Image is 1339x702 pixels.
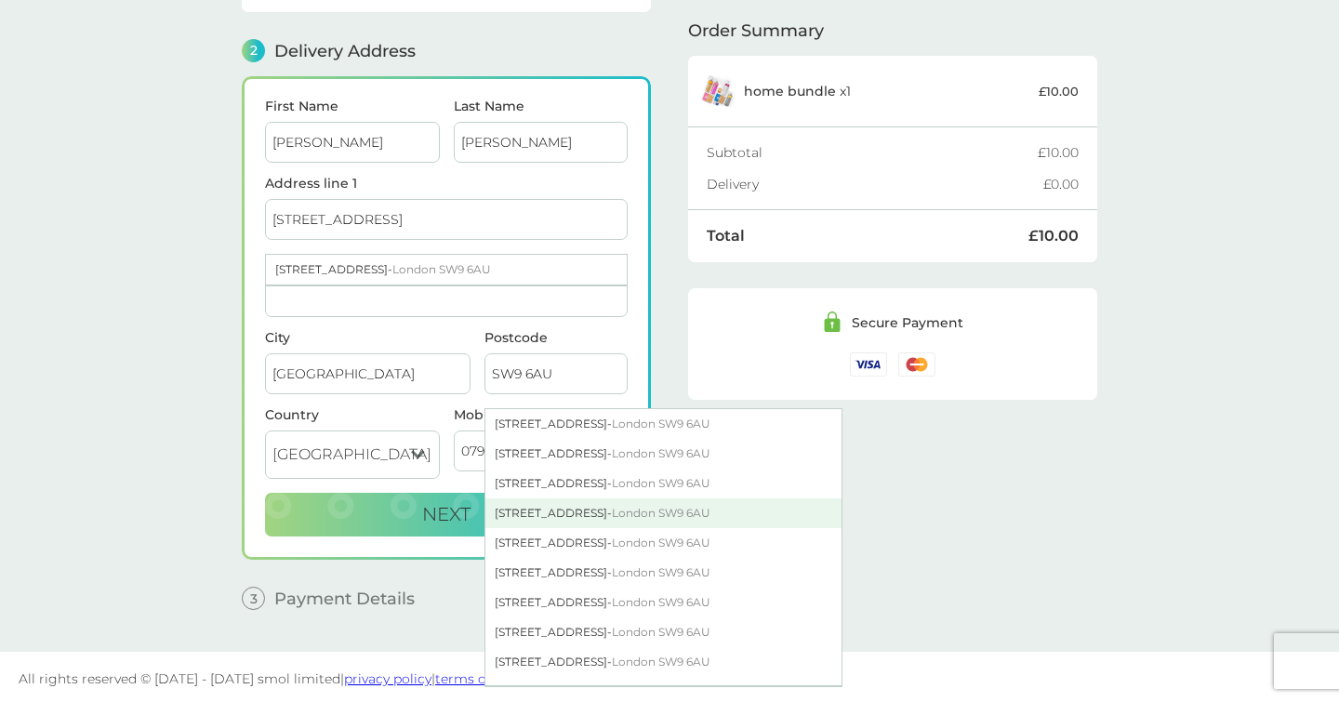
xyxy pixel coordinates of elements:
span: Delivery Address [274,43,416,60]
label: Mobile Number [454,408,629,421]
div: Total [707,229,1028,244]
span: home bundle [744,83,836,99]
div: Delivery [707,178,1043,191]
span: Order Summary [688,22,824,39]
span: London SW9 6AU [612,417,710,430]
p: x 1 [744,84,851,99]
span: London SW9 6AU [612,565,710,579]
div: Subtotal [707,146,1038,159]
div: £10.00 [1038,146,1079,159]
div: Country [265,408,440,421]
span: Payment Details [274,590,415,607]
button: Next [265,493,628,537]
div: £10.00 [1028,229,1079,244]
img: /assets/icons/cards/visa.svg [850,352,887,376]
label: Postcode [484,331,628,344]
div: [STREET_ADDRESS] - [485,588,842,617]
label: Last Name [454,99,629,113]
span: London SW9 6AU [392,262,491,276]
span: London SW9 6AU [612,476,710,490]
div: [STREET_ADDRESS] - [485,617,842,647]
span: 3 [242,587,265,610]
div: £0.00 [1043,178,1079,191]
p: £10.00 [1039,82,1079,101]
span: London SW9 6AU [612,446,710,460]
span: London SW9 6AU [612,506,710,520]
label: City [265,331,471,344]
span: 2 [242,39,265,62]
div: Secure Payment [852,316,963,329]
div: [STREET_ADDRESS] - [485,469,842,498]
div: [STREET_ADDRESS] - [485,558,842,588]
a: privacy policy [344,670,431,687]
div: [STREET_ADDRESS] - [485,647,842,677]
span: London SW9 6AU [612,536,710,550]
span: London SW9 6AU [612,595,710,609]
div: [STREET_ADDRESS] - [485,528,842,558]
div: [STREET_ADDRESS] - [485,409,842,439]
a: terms of service [435,670,539,687]
span: London SW9 6AU [612,684,710,698]
div: [STREET_ADDRESS] - [485,439,842,469]
div: [STREET_ADDRESS] - [266,255,627,285]
div: [STREET_ADDRESS] - [485,498,842,528]
label: Address line 1 [265,177,628,190]
label: First Name [265,99,440,113]
img: /assets/icons/cards/mastercard.svg [898,352,935,376]
span: Next [422,503,471,525]
span: London SW9 6AU [612,655,710,669]
span: London SW9 6AU [612,625,710,639]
